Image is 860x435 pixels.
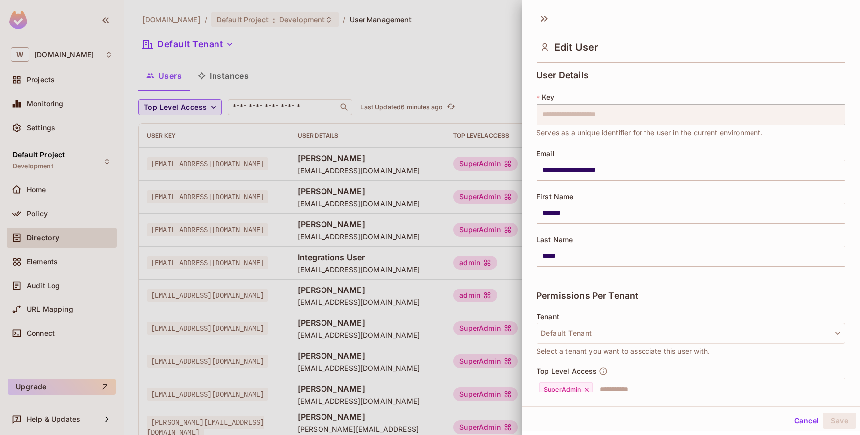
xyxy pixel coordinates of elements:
[537,236,573,244] span: Last Name
[554,41,598,53] span: Edit User
[539,382,593,397] div: SuperAdmin
[537,367,597,375] span: Top Level Access
[537,291,638,301] span: Permissions Per Tenant
[537,313,559,321] span: Tenant
[537,193,574,201] span: First Name
[537,70,589,80] span: User Details
[537,346,710,357] span: Select a tenant you want to associate this user with.
[537,323,845,344] button: Default Tenant
[840,388,842,390] button: Open
[823,413,856,429] button: Save
[544,386,581,394] span: SuperAdmin
[537,150,555,158] span: Email
[790,413,823,429] button: Cancel
[542,93,554,101] span: Key
[537,127,763,138] span: Serves as a unique identifier for the user in the current environment.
